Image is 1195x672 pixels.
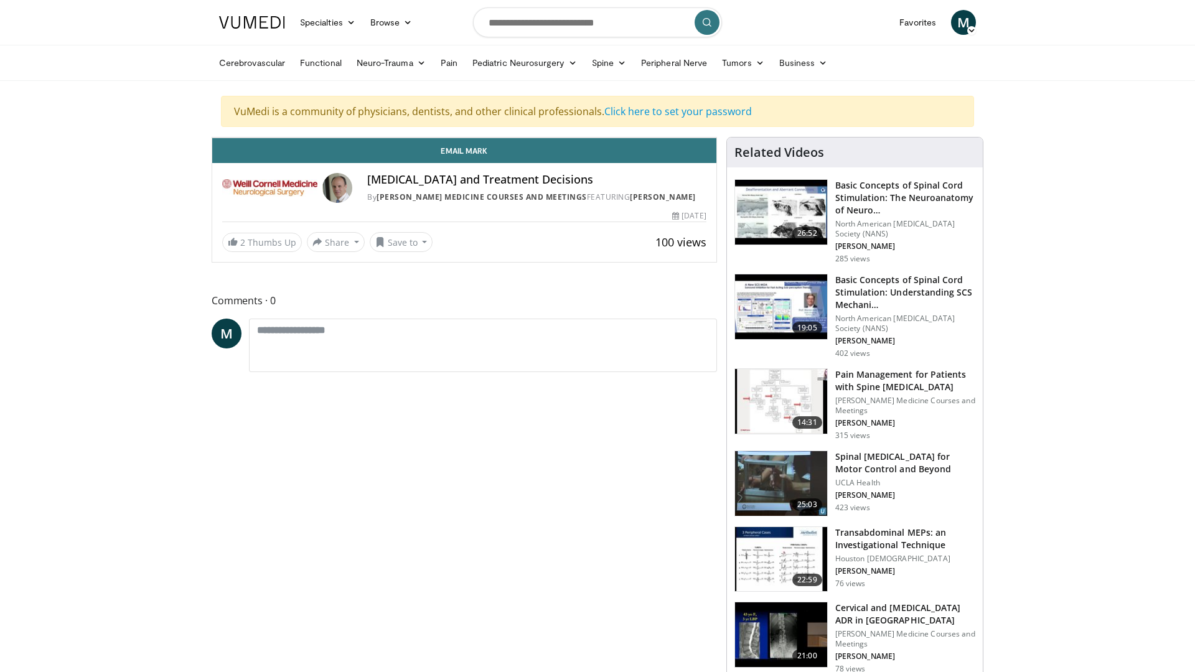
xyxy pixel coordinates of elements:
a: [PERSON_NAME] [630,192,696,202]
p: [PERSON_NAME] [835,490,975,500]
a: Specialties [293,10,363,35]
p: 402 views [835,348,870,358]
img: 1680daec-fcfd-4287-ac41-19e7acb46365.150x105_q85_crop-smart_upscale.jpg [735,274,827,339]
p: 315 views [835,431,870,441]
img: eabc70fa-d514-412c-b6da-43cc2eccbe13.150x105_q85_crop-smart_upscale.jpg [735,602,827,667]
p: 285 views [835,254,870,264]
span: 25:03 [792,498,822,511]
p: [PERSON_NAME] Medicine Courses and Meetings [835,629,975,649]
a: Email Mark [212,138,716,163]
a: Functional [293,50,349,75]
h4: Related Videos [734,145,824,160]
div: By FEATURING [367,192,706,203]
input: Search topics, interventions [473,7,722,37]
a: Spine [584,50,634,75]
p: [PERSON_NAME] Medicine Courses and Meetings [835,396,975,416]
p: North American [MEDICAL_DATA] Society (NANS) [835,219,975,239]
h3: Spinal [MEDICAL_DATA] for Motor Control and Beyond [835,450,975,475]
img: Avatar [322,173,352,203]
h3: Pain Management for Patients with Spine [MEDICAL_DATA] [835,368,975,393]
p: 423 views [835,503,870,513]
span: 22:59 [792,574,822,586]
p: North American [MEDICAL_DATA] Society (NANS) [835,314,975,334]
p: [PERSON_NAME] [835,336,975,346]
a: Cerebrovascular [212,50,293,75]
img: 1a318922-2e81-4474-bd2b-9f1cef381d3f.150x105_q85_crop-smart_upscale.jpg [735,527,827,592]
span: 14:31 [792,416,822,429]
p: [PERSON_NAME] [835,241,975,251]
a: Favorites [892,10,944,35]
a: Click here to set your password [604,105,752,118]
img: 56f187c5-4ee0-4fea-bafd-440954693c71.150x105_q85_crop-smart_upscale.jpg [735,180,827,245]
span: 100 views [655,235,706,250]
h3: Basic Concepts of Spinal Cord Stimulation: Understanding SCS Mechani… [835,274,975,311]
button: Share [307,232,365,252]
a: [PERSON_NAME] Medicine Courses and Meetings [377,192,587,202]
a: Browse [363,10,420,35]
a: Neuro-Trauma [349,50,433,75]
span: Comments 0 [212,292,717,309]
img: VuMedi Logo [219,16,285,29]
a: M [951,10,976,35]
h3: Basic Concepts of Spinal Cord Stimulation: The Neuroanatomy of Neuro… [835,179,975,217]
a: Business [772,50,835,75]
div: [DATE] [672,210,706,222]
a: Pain [433,50,465,75]
a: 25:03 Spinal [MEDICAL_DATA] for Motor Control and Beyond UCLA Health [PERSON_NAME] 423 views [734,450,975,516]
button: Save to [370,232,433,252]
p: [PERSON_NAME] [835,651,975,661]
a: 26:52 Basic Concepts of Spinal Cord Stimulation: The Neuroanatomy of Neuro… North American [MEDIC... [734,179,975,264]
p: 76 views [835,579,866,589]
h3: Transabdominal MEPs: an Investigational Technique [835,526,975,551]
img: 80501b3d-7b29-4740-be92-e9603a08b4dc.150x105_q85_crop-smart_upscale.jpg [735,451,827,516]
span: 19:05 [792,322,822,334]
p: [PERSON_NAME] [835,418,975,428]
a: 14:31 Pain Management for Patients with Spine [MEDICAL_DATA] [PERSON_NAME] Medicine Courses and M... [734,368,975,441]
a: Pediatric Neurosurgery [465,50,584,75]
a: Tumors [715,50,772,75]
a: M [212,319,241,348]
h3: Cervical and [MEDICAL_DATA] ADR in [GEOGRAPHIC_DATA] [835,602,975,627]
p: [PERSON_NAME] [835,566,975,576]
p: UCLA Health [835,478,975,488]
span: 21:00 [792,650,822,662]
span: 2 [240,236,245,248]
p: Houston [DEMOGRAPHIC_DATA] [835,554,975,564]
img: Weill Cornell Medicine Courses and Meetings [222,173,317,203]
div: VuMedi is a community of physicians, dentists, and other clinical professionals. [221,96,974,127]
span: 26:52 [792,227,822,240]
h4: [MEDICAL_DATA] and Treatment Decisions [367,173,706,187]
img: d97692dc-9f18-4e90-87c2-562f424998fc.150x105_q85_crop-smart_upscale.jpg [735,369,827,434]
a: 2 Thumbs Up [222,233,302,252]
a: 22:59 Transabdominal MEPs: an Investigational Technique Houston [DEMOGRAPHIC_DATA] [PERSON_NAME] ... [734,526,975,592]
a: 19:05 Basic Concepts of Spinal Cord Stimulation: Understanding SCS Mechani… North American [MEDIC... [734,274,975,358]
a: Peripheral Nerve [634,50,715,75]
